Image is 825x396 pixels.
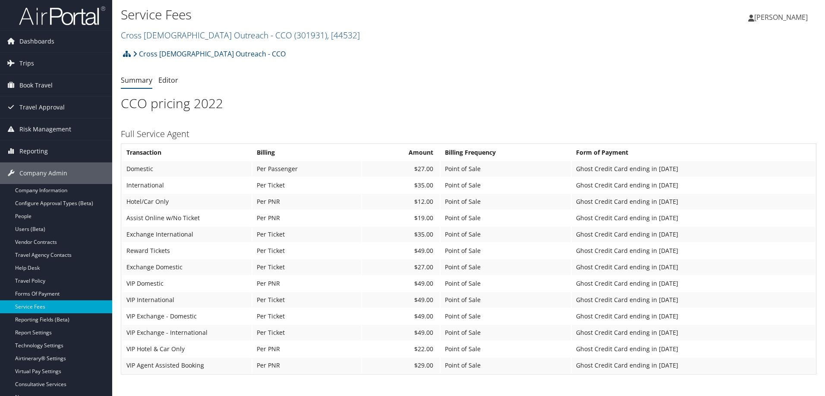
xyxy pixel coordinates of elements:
[362,309,440,324] td: $49.00
[362,178,440,193] td: $35.00
[441,194,571,209] td: Point of Sale
[362,358,440,373] td: $29.00
[252,243,361,259] td: Per Ticket
[441,227,571,242] td: Point of Sale
[572,341,815,357] td: Ghost Credit Card ending in [DATE]
[122,292,252,308] td: VIP International
[441,210,571,226] td: Point of Sale
[252,259,361,275] td: Per Ticket
[252,341,361,357] td: Per PNR
[133,45,286,62] a: Cross [DEMOGRAPHIC_DATA] Outreach - CCO
[122,259,252,275] td: Exchange Domestic
[748,4,816,30] a: [PERSON_NAME]
[122,145,252,160] th: Transaction
[441,259,571,275] td: Point of Sale
[327,29,360,41] span: , [ 44532 ]
[252,325,361,340] td: Per Ticket
[122,341,252,357] td: VIP Hotel & Car Only
[362,194,440,209] td: $12.00
[122,309,252,324] td: VIP Exchange - Domestic
[441,358,571,373] td: Point of Sale
[252,292,361,308] td: Per Ticket
[122,194,252,209] td: Hotel/Car Only
[441,341,571,357] td: Point of Sale
[19,118,71,140] span: Risk Management
[441,292,571,308] td: Point of Sale
[362,227,440,242] td: $35.00
[19,75,53,96] span: Book Travel
[362,243,440,259] td: $49.00
[122,178,252,193] td: International
[362,325,440,340] td: $49.00
[362,259,440,275] td: $27.00
[19,140,48,162] span: Reporting
[252,210,361,226] td: Per PNR
[572,145,815,160] th: Form of Payment
[572,325,815,340] td: Ghost Credit Card ending in [DATE]
[252,145,361,160] th: Billing
[572,292,815,308] td: Ghost Credit Card ending in [DATE]
[252,178,361,193] td: Per Ticket
[122,358,252,373] td: VIP Agent Assisted Booking
[441,276,571,291] td: Point of Sale
[122,325,252,340] td: VIP Exchange - International
[362,210,440,226] td: $19.00
[252,309,361,324] td: Per Ticket
[252,358,361,373] td: Per PNR
[19,53,34,74] span: Trips
[158,75,178,85] a: Editor
[441,309,571,324] td: Point of Sale
[362,292,440,308] td: $49.00
[572,243,815,259] td: Ghost Credit Card ending in [DATE]
[19,162,67,184] span: Company Admin
[122,161,252,177] td: Domestic
[19,97,65,118] span: Travel Approval
[252,227,361,242] td: Per Ticket
[121,128,816,140] h3: Full Service Agent
[122,276,252,291] td: VIP Domestic
[121,75,152,85] a: Summary
[121,29,360,41] a: Cross [DEMOGRAPHIC_DATA] Outreach - CCO
[441,243,571,259] td: Point of Sale
[441,161,571,177] td: Point of Sale
[121,6,585,24] h1: Service Fees
[294,29,327,41] span: ( 301931 )
[572,161,815,177] td: Ghost Credit Card ending in [DATE]
[362,145,440,160] th: Amount
[572,358,815,373] td: Ghost Credit Card ending in [DATE]
[572,309,815,324] td: Ghost Credit Card ending in [DATE]
[252,194,361,209] td: Per PNR
[122,227,252,242] td: Exchange International
[19,31,54,52] span: Dashboards
[441,178,571,193] td: Point of Sale
[19,6,105,26] img: airportal-logo.png
[121,94,816,112] h1: CCO pricing 2022
[122,210,252,226] td: Assist Online w/No Ticket
[572,276,815,291] td: Ghost Credit Card ending in [DATE]
[754,12,808,22] span: [PERSON_NAME]
[362,341,440,357] td: $22.00
[441,145,571,160] th: Billing Frequency
[441,325,571,340] td: Point of Sale
[572,227,815,242] td: Ghost Credit Card ending in [DATE]
[252,161,361,177] td: Per Passenger
[362,161,440,177] td: $27.00
[362,276,440,291] td: $49.00
[252,276,361,291] td: Per PNR
[572,210,815,226] td: Ghost Credit Card ending in [DATE]
[572,194,815,209] td: Ghost Credit Card ending in [DATE]
[572,178,815,193] td: Ghost Credit Card ending in [DATE]
[572,259,815,275] td: Ghost Credit Card ending in [DATE]
[122,243,252,259] td: Reward Tickets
